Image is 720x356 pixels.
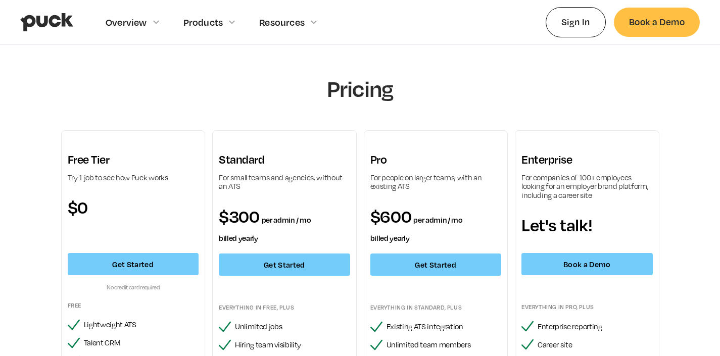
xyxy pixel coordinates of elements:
a: Get Started [370,253,502,276]
div: Everything in FREE, plus [219,303,350,312]
a: Sign In [546,7,606,37]
div: Overview [106,17,147,28]
h1: Pricing [196,75,524,102]
div: $300 [219,207,350,243]
div: Let's talk! [521,216,653,234]
span: per admin / mo billed yearly [219,215,311,242]
div: Enterprise reporting [538,322,653,331]
div: For companies of 100+ employees looking for an employer brand platform, including a career site [521,173,653,200]
div: For small teams and agencies, without an ATS [219,173,350,191]
div: Unlimited jobs [235,322,350,331]
a: Get Started [68,253,199,275]
div: Everything in standard, plus [370,303,502,312]
h3: Standard [219,152,350,167]
div: Talent CRM [84,338,199,347]
h3: Free Tier [68,152,199,167]
div: Products [183,17,223,28]
span: per admin / mo billed yearly [370,215,463,242]
a: Get Started [219,253,350,276]
a: Book a Demo [614,8,700,36]
div: No credit card required [68,283,199,291]
div: Unlimited team members [387,340,502,349]
div: Career site [538,340,653,349]
div: Existing ATS integration [387,322,502,331]
div: Hiring team visibility [235,340,350,349]
div: Resources [259,17,305,28]
div: Lightweight ATS [84,320,199,329]
div: Try 1 job to see how Puck works [68,173,199,182]
div: Free [68,301,199,310]
h3: Pro [370,152,502,167]
div: For people on larger teams, with an existing ATS [370,173,502,191]
div: $0 [68,198,199,216]
div: Everything in pro, plus [521,303,653,311]
h3: Enterprise [521,152,653,167]
div: $600 [370,207,502,243]
a: Book a Demo [521,253,653,275]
